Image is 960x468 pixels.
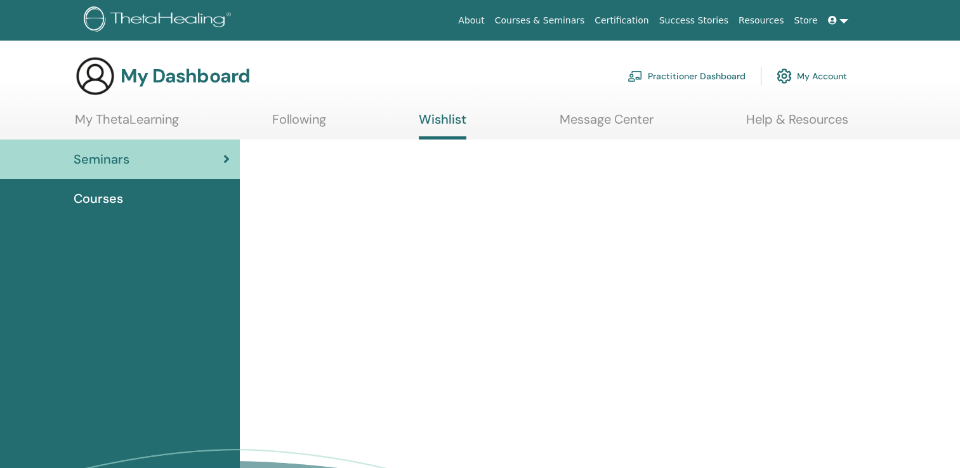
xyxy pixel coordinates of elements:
[75,56,115,96] img: generic-user-icon.jpg
[628,62,746,90] a: Practitioner Dashboard
[733,9,789,32] a: Resources
[272,112,326,136] a: Following
[560,112,654,136] a: Message Center
[628,70,643,82] img: chalkboard-teacher.svg
[74,150,129,169] span: Seminars
[654,9,733,32] a: Success Stories
[419,112,466,140] a: Wishlist
[789,9,823,32] a: Store
[453,9,489,32] a: About
[777,65,792,87] img: cog.svg
[777,62,847,90] a: My Account
[490,9,590,32] a: Courses & Seminars
[74,189,123,208] span: Courses
[84,6,235,35] img: logo.png
[589,9,654,32] a: Certification
[746,112,848,136] a: Help & Resources
[75,112,179,136] a: My ThetaLearning
[121,65,250,88] h3: My Dashboard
